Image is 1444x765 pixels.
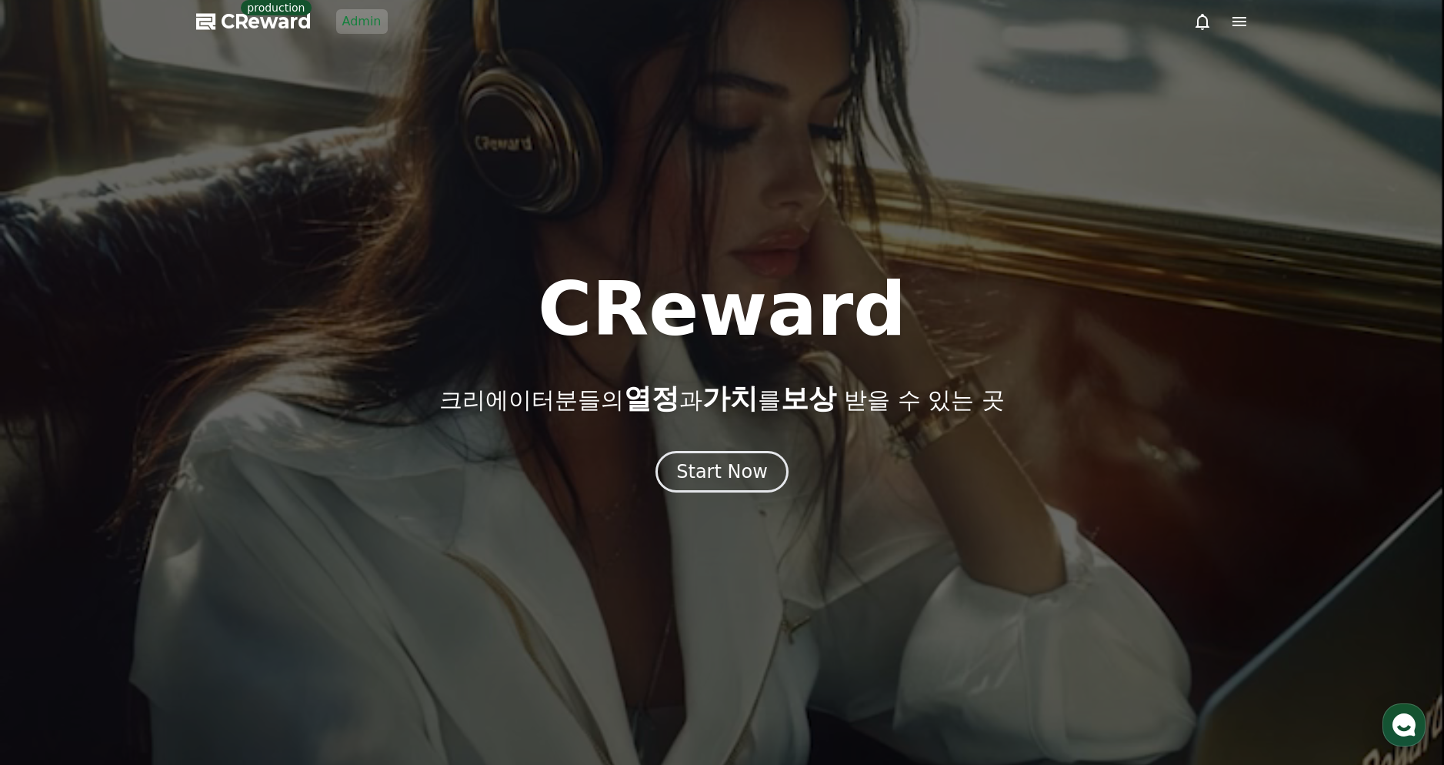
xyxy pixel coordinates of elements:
[538,272,906,346] h1: CReward
[439,383,1004,414] p: 크리에이터분들의 과 를 받을 수 있는 곳
[655,466,789,481] a: Start Now
[196,9,312,34] a: CReward
[781,382,836,414] span: 보상
[624,382,679,414] span: 열정
[702,382,758,414] span: 가치
[336,9,388,34] a: Admin
[655,451,789,493] button: Start Now
[221,9,312,34] span: CReward
[676,459,768,484] div: Start Now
